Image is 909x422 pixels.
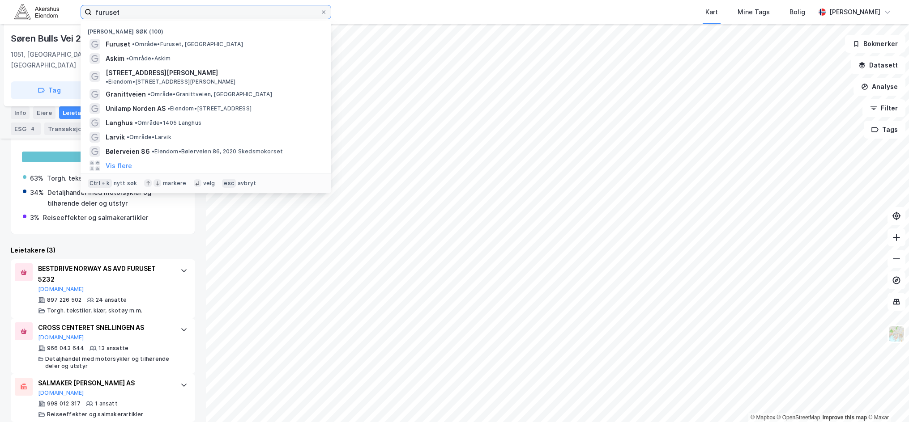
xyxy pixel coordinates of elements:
[47,296,81,304] div: 897 226 502
[11,122,41,135] div: ESG
[47,345,84,352] div: 966 043 644
[47,187,183,209] div: Detaljhandel med motorsykler og tilhørende deler og utstyr
[238,180,256,187] div: avbryt
[38,334,84,341] button: [DOMAIN_NAME]
[96,296,127,304] div: 24 ansatte
[127,134,129,140] span: •
[47,173,153,184] div: Torgh. tekstiler, klær, skotøy m.m.
[823,414,867,421] a: Improve this map
[98,345,128,352] div: 13 ansatte
[738,7,770,17] div: Mine Tags
[132,41,243,48] span: Område • Furuset, [GEOGRAPHIC_DATA]
[106,103,166,114] span: Unilamp Norden AS
[38,389,84,397] button: [DOMAIN_NAME]
[163,180,186,187] div: markere
[44,122,106,135] div: Transaksjoner
[854,78,905,96] button: Analyse
[829,7,880,17] div: [PERSON_NAME]
[864,379,909,422] div: Kontrollprogram for chat
[864,379,909,422] iframe: Chat Widget
[203,180,215,187] div: velg
[106,68,218,78] span: [STREET_ADDRESS][PERSON_NAME]
[11,49,126,71] div: 1051, [GEOGRAPHIC_DATA], [GEOGRAPHIC_DATA]
[888,325,905,342] img: Z
[167,105,170,112] span: •
[33,106,55,119] div: Eiere
[167,105,252,112] span: Eiendom • [STREET_ADDRESS]
[152,148,154,155] span: •
[864,121,905,139] button: Tags
[59,106,109,119] div: Leietakere
[222,179,236,188] div: esc
[127,134,171,141] span: Område • Larvik
[790,7,805,17] div: Bolig
[30,173,43,184] div: 63%
[106,89,146,100] span: Granittveien
[751,414,775,421] a: Mapbox
[47,400,81,407] div: 998 012 317
[851,56,905,74] button: Datasett
[14,4,59,20] img: akershus-eiendom-logo.9091f326c980b4bce74ccdd9f866810c.svg
[135,119,137,126] span: •
[81,21,331,37] div: [PERSON_NAME] søk (100)
[148,91,272,98] span: Område • Granittveien, [GEOGRAPHIC_DATA]
[152,148,283,155] span: Eiendom • Bølerveien 86, 2020 Skedsmokorset
[106,146,150,157] span: Bølerveien 86
[45,355,171,370] div: Detaljhandel med motorsykler og tilhørende deler og utstyr
[777,414,820,421] a: OpenStreetMap
[11,31,83,46] div: Søren Bulls Vei 2
[11,81,88,99] button: Tag
[862,99,905,117] button: Filter
[705,7,718,17] div: Kart
[126,55,171,62] span: Område • Askim
[92,5,320,19] input: Søk på adresse, matrikkel, gårdeiere, leietakere eller personer
[106,53,124,64] span: Askim
[106,132,125,143] span: Larvik
[47,307,142,314] div: Torgh. tekstiler, klær, skotøy m.m.
[148,91,150,97] span: •
[106,78,236,85] span: Eiendom • [STREET_ADDRESS][PERSON_NAME]
[30,212,39,223] div: 3%
[114,180,137,187] div: nytt søk
[38,263,171,285] div: BESTDRIVE NORWAY AS AVD FURUSET 5232
[88,179,112,188] div: Ctrl + k
[106,160,132,171] button: Vis flere
[11,106,30,119] div: Info
[38,322,171,333] div: CROSS CENTERET SNELLINGEN AS
[38,378,171,388] div: SALMAKER [PERSON_NAME] AS
[28,124,37,133] div: 4
[106,39,130,50] span: Furuset
[845,35,905,53] button: Bokmerker
[11,245,195,256] div: Leietakere (3)
[106,118,133,128] span: Langhus
[106,78,108,85] span: •
[95,400,118,407] div: 1 ansatt
[132,41,135,47] span: •
[47,411,144,418] div: Reiseeffekter og salmakerartikler
[38,286,84,293] button: [DOMAIN_NAME]
[30,187,44,198] div: 34%
[135,119,201,127] span: Område • 1405 Langhus
[126,55,129,62] span: •
[43,212,148,223] div: Reiseeffekter og salmakerartikler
